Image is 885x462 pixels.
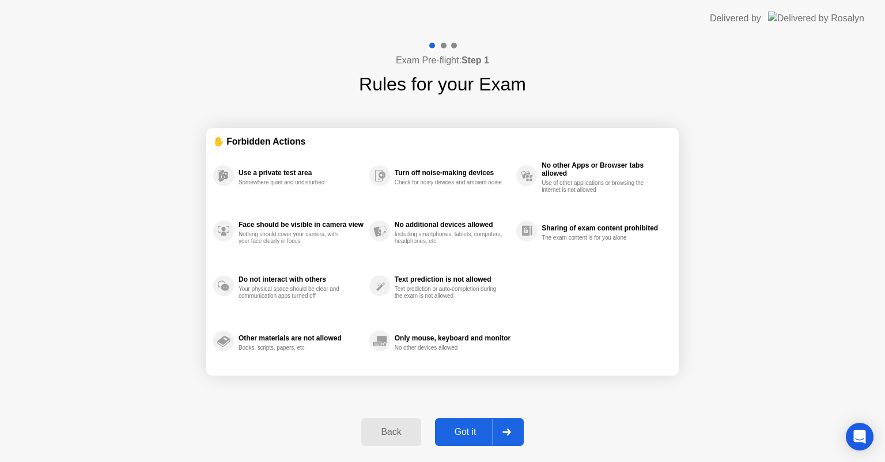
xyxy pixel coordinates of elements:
[213,135,672,148] div: ✋ Forbidden Actions
[359,70,526,98] h1: Rules for your Exam
[239,221,364,229] div: Face should be visible in camera view
[365,427,417,437] div: Back
[361,418,421,446] button: Back
[239,231,347,245] div: Nothing should cover your camera, with your face clearly in focus
[395,221,510,229] div: No additional devices allowed
[395,286,504,300] div: Text prediction or auto-completion during the exam is not allowed
[542,180,650,194] div: Use of other applications or browsing the internet is not allowed
[239,179,347,186] div: Somewhere quiet and undisturbed
[435,418,524,446] button: Got it
[395,334,510,342] div: Only mouse, keyboard and monitor
[239,169,364,177] div: Use a private test area
[239,334,364,342] div: Other materials are not allowed
[462,55,489,65] b: Step 1
[846,423,873,450] div: Open Intercom Messenger
[542,161,666,177] div: No other Apps or Browser tabs allowed
[710,12,761,25] div: Delivered by
[239,275,364,283] div: Do not interact with others
[542,224,666,232] div: Sharing of exam content prohibited
[395,344,504,351] div: No other devices allowed
[395,275,510,283] div: Text prediction is not allowed
[542,234,650,241] div: The exam content is for you alone
[768,12,864,25] img: Delivered by Rosalyn
[438,427,493,437] div: Got it
[396,54,489,67] h4: Exam Pre-flight:
[395,169,510,177] div: Turn off noise-making devices
[239,286,347,300] div: Your physical space should be clear and communication apps turned off
[395,231,504,245] div: Including smartphones, tablets, computers, headphones, etc.
[395,179,504,186] div: Check for noisy devices and ambient noise
[239,344,347,351] div: Books, scripts, papers, etc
